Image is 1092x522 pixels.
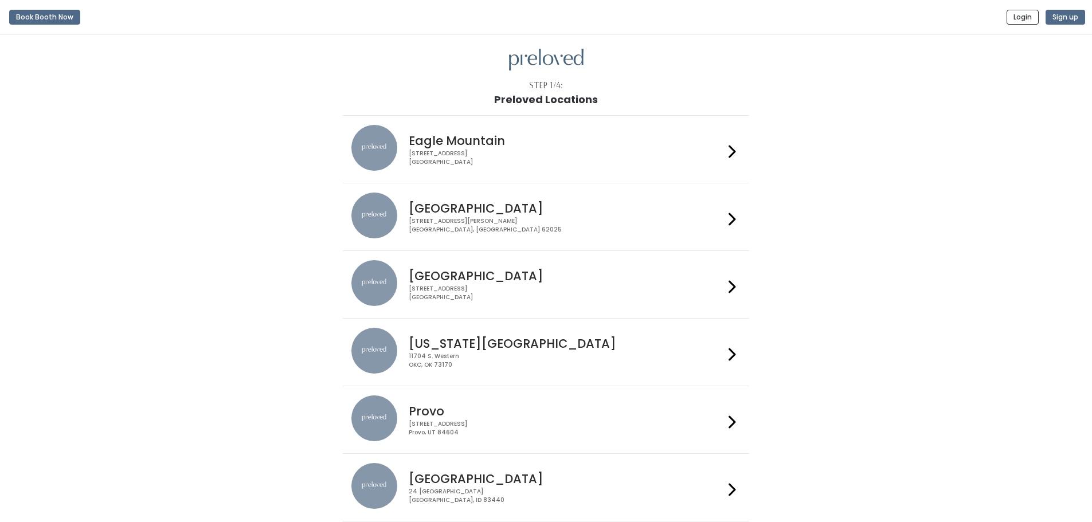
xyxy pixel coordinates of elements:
a: preloved location Provo [STREET_ADDRESS]Provo, UT 84604 [351,395,741,444]
h4: [GEOGRAPHIC_DATA] [409,472,724,485]
button: Login [1007,10,1039,25]
a: Book Booth Now [9,5,80,30]
img: preloved location [351,395,397,441]
div: [STREET_ADDRESS] [GEOGRAPHIC_DATA] [409,285,724,301]
img: preloved location [351,193,397,238]
img: preloved logo [509,49,584,71]
h4: Provo [409,405,724,418]
div: 24 [GEOGRAPHIC_DATA] [GEOGRAPHIC_DATA], ID 83440 [409,488,724,504]
div: 11704 S. Western OKC, OK 73170 [409,352,724,369]
button: Sign up [1046,10,1085,25]
img: preloved location [351,463,397,509]
img: preloved location [351,328,397,374]
div: [STREET_ADDRESS][PERSON_NAME] [GEOGRAPHIC_DATA], [GEOGRAPHIC_DATA] 62025 [409,217,724,234]
h1: Preloved Locations [494,94,598,105]
img: preloved location [351,125,397,171]
div: [STREET_ADDRESS] [GEOGRAPHIC_DATA] [409,150,724,166]
h4: [US_STATE][GEOGRAPHIC_DATA] [409,337,724,350]
a: preloved location Eagle Mountain [STREET_ADDRESS][GEOGRAPHIC_DATA] [351,125,741,174]
h4: Eagle Mountain [409,134,724,147]
h4: [GEOGRAPHIC_DATA] [409,202,724,215]
a: preloved location [GEOGRAPHIC_DATA] 24 [GEOGRAPHIC_DATA][GEOGRAPHIC_DATA], ID 83440 [351,463,741,512]
h4: [GEOGRAPHIC_DATA] [409,269,724,282]
a: preloved location [GEOGRAPHIC_DATA] [STREET_ADDRESS][GEOGRAPHIC_DATA] [351,260,741,309]
a: preloved location [US_STATE][GEOGRAPHIC_DATA] 11704 S. WesternOKC, OK 73170 [351,328,741,376]
a: preloved location [GEOGRAPHIC_DATA] [STREET_ADDRESS][PERSON_NAME][GEOGRAPHIC_DATA], [GEOGRAPHIC_D... [351,193,741,241]
img: preloved location [351,260,397,306]
button: Book Booth Now [9,10,80,25]
div: Step 1/4: [529,80,563,92]
div: [STREET_ADDRESS] Provo, UT 84604 [409,420,724,437]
